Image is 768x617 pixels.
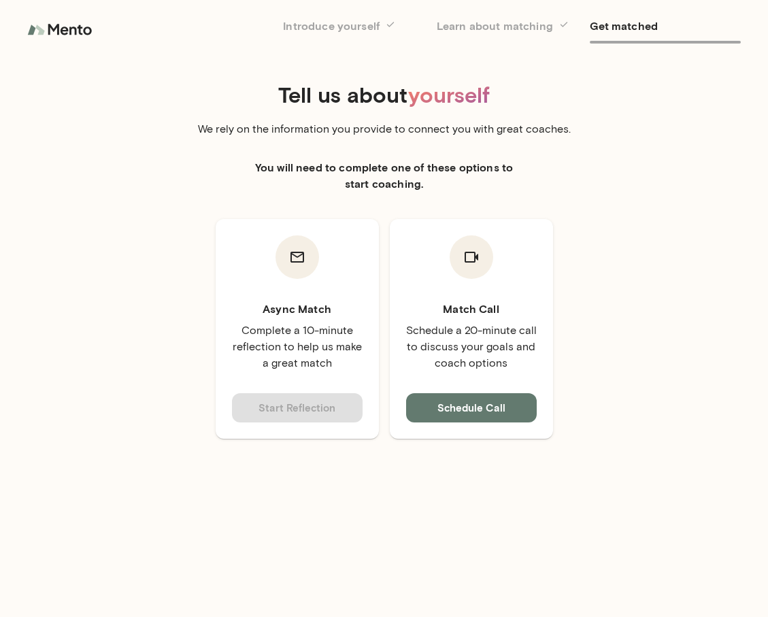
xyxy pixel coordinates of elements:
button: Schedule Call [406,393,537,422]
h6: Get matched [590,16,741,35]
h6: Async Match [232,301,363,317]
p: We rely on the information you provide to connect you with great coaches. [194,121,575,137]
h4: Tell us about [89,82,680,107]
h6: You will need to complete one of these options to start coaching. [248,159,520,192]
h6: Match Call [406,301,537,317]
h6: Learn about matching [437,16,588,35]
p: Complete a 10-minute reflection to help us make a great match [232,322,363,371]
img: logo [27,16,95,44]
h6: Introduce yourself [283,16,434,35]
p: Schedule a 20-minute call to discuss your goals and coach options [406,322,537,371]
span: yourself [408,81,490,107]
